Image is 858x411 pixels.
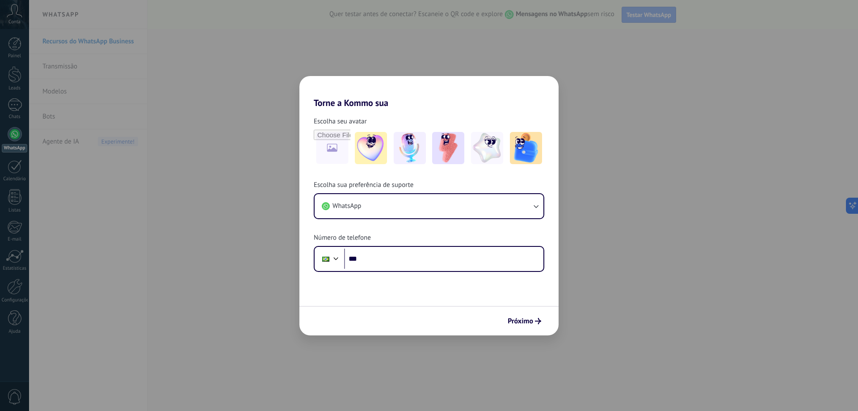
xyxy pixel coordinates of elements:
[299,76,559,108] h2: Torne a Kommo sua
[504,314,545,329] button: Próximo
[332,202,361,211] span: WhatsApp
[314,181,413,190] span: Escolha sua preferência de suporte
[314,117,367,126] span: Escolha seu avatar
[317,250,334,268] div: Brazil: + 55
[510,132,542,164] img: -5.jpeg
[315,194,543,218] button: WhatsApp
[355,132,387,164] img: -1.jpeg
[394,132,426,164] img: -2.jpeg
[314,233,371,242] span: Número de telefone
[432,132,464,164] img: -3.jpeg
[471,132,503,164] img: -4.jpeg
[508,318,533,324] span: Próximo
